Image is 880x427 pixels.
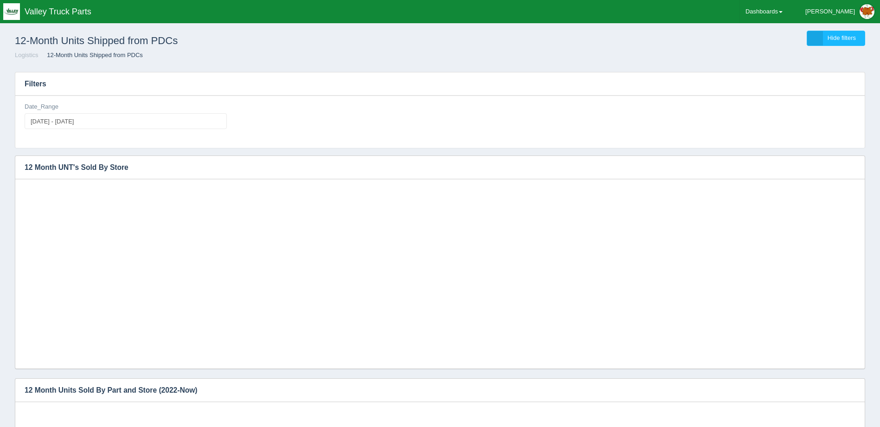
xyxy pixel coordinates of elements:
h3: Filters [15,72,865,96]
h1: 12-Month Units Shipped from PDCs [15,31,440,51]
h3: 12 Month UNT's Sold By Store [15,156,851,179]
span: Valley Truck Parts [25,7,91,16]
label: Date_Range [25,103,58,111]
img: Profile Picture [860,4,874,19]
h3: 12 Month Units Sold By Part and Store (2022-Now) [15,379,851,402]
img: q1blfpkbivjhsugxdrfq.png [3,3,20,20]
li: 12-Month Units Shipped from PDCs [40,51,143,60]
div: [PERSON_NAME] [805,2,855,21]
a: Hide filters [807,31,865,46]
a: Logistics [15,52,39,58]
span: Hide filters [828,34,856,41]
